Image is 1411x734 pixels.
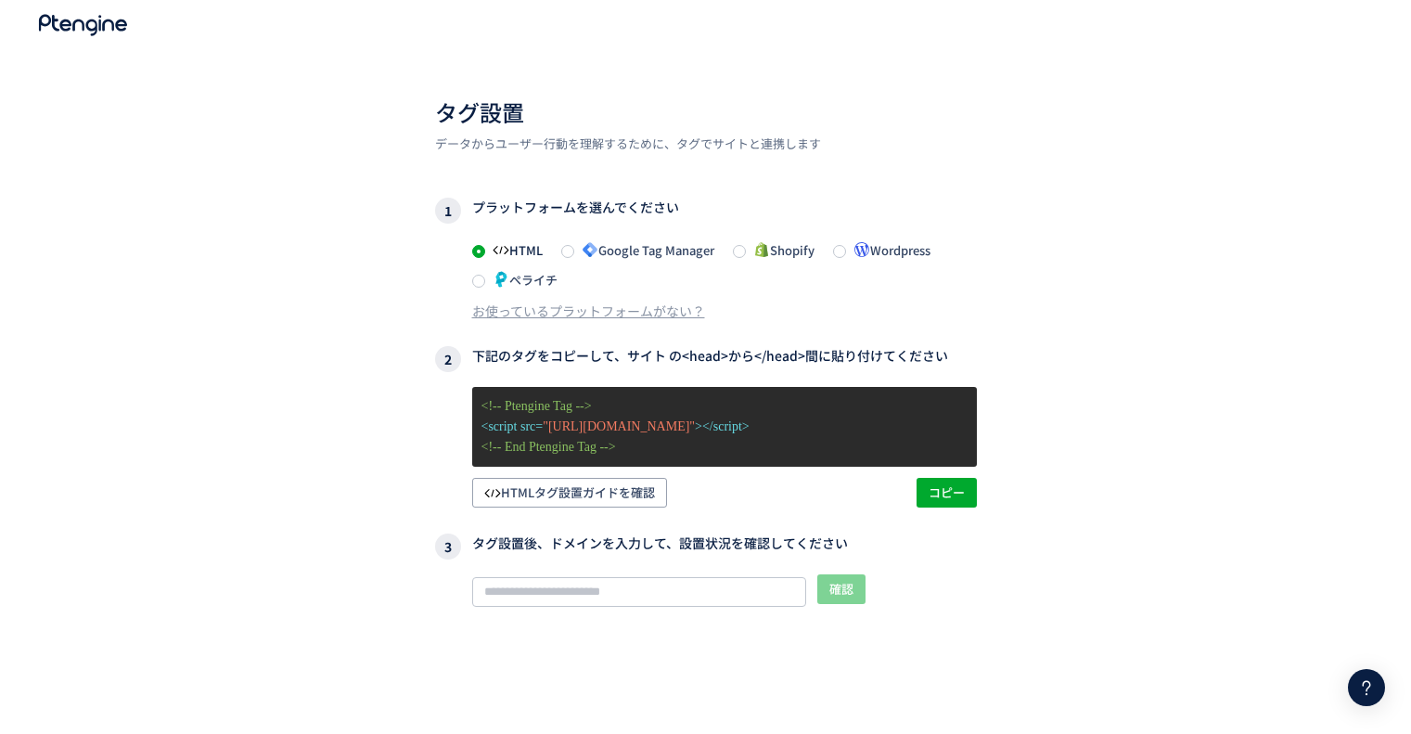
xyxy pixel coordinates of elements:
span: HTMLタグ設置ガイドを確認 [484,478,655,508]
h3: 下記のタグをコピーして、サイト の<head>から</head>間に貼り付けてください [435,346,977,372]
div: お使っているプラットフォームがない？ [472,302,705,320]
p: データからユーザー行動を理解するために、タグでサイトと連携します [435,135,977,153]
i: 2 [435,346,461,372]
span: Google Tag Manager [574,241,714,259]
p: <!-- Ptengine Tag --> [481,396,968,417]
span: 確認 [829,574,853,604]
span: コピー [929,478,965,508]
h3: プラットフォームを選んでください [435,198,977,224]
p: <!-- End Ptengine Tag --> [481,437,968,457]
h3: タグ設置後、ドメインを入力して、設置状況を確認してください [435,534,977,560]
span: "[URL][DOMAIN_NAME]" [543,419,695,433]
span: Wordpress [846,241,930,259]
i: 3 [435,534,461,560]
button: コピー [917,478,977,508]
span: Shopify [746,241,815,259]
span: ペライチ [485,271,558,289]
span: HTML [485,241,543,259]
button: 確認 [817,574,866,604]
h2: タグ設置 [435,97,977,128]
button: HTMLタグ設置ガイドを確認 [472,478,667,508]
i: 1 [435,198,461,224]
p: <script src= ></script> [481,417,968,437]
